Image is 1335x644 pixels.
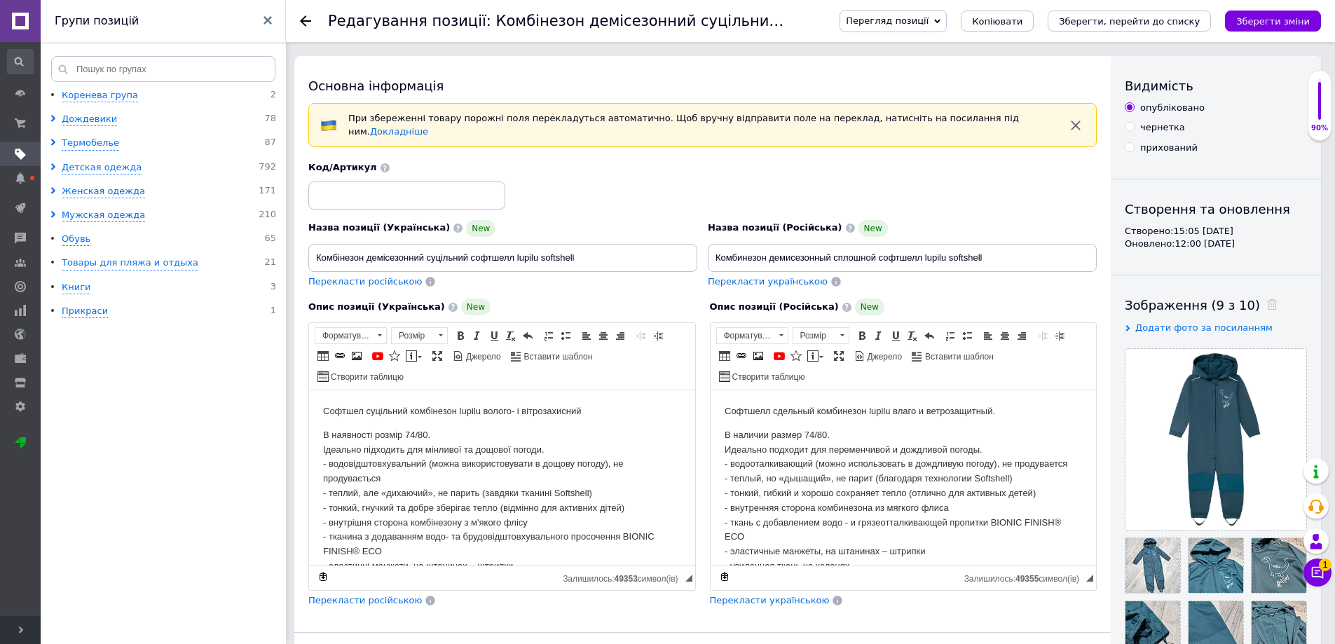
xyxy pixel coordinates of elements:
[854,328,870,343] a: Жирний (Ctrl+B)
[451,348,503,364] a: Джерело
[1225,11,1321,32] button: Зберегти зміни
[264,233,276,246] span: 65
[1052,328,1067,343] a: Збільшити відступ
[922,328,937,343] a: Повернути (Ctrl+Z)
[315,569,331,584] a: Зробити резервну копію зараз
[14,38,372,213] p: В наличии размер 74/80. Идеально подходит для переменчивой и дождливой погоды. - водооталкивающий...
[62,161,142,174] div: Детская одежда
[259,161,276,174] span: 792
[650,328,666,343] a: Збільшити відступ
[430,348,445,364] a: Максимізувати
[349,348,364,364] a: Зображення
[315,327,387,344] a: Форматування
[1059,16,1200,27] i: Зберегти, перейти до списку
[751,348,766,364] a: Зображення
[392,328,434,343] span: Розмір
[852,348,905,364] a: Джерело
[308,162,377,172] span: Код/Артикул
[793,328,835,343] span: Розмір
[1140,102,1205,114] div: опубліковано
[961,11,1034,32] button: Копіювати
[805,348,826,364] a: Вставити повідомлення
[1308,70,1331,141] div: 90% Якість заповнення
[370,348,385,364] a: Додати відео з YouTube
[734,348,749,364] a: Вставити/Редагувати посилання (Ctrl+L)
[1125,200,1307,218] div: Створення та оновлення
[315,328,373,343] span: Форматування
[264,137,276,150] span: 87
[391,327,448,344] a: Розмір
[710,301,839,312] span: Опис позиції (Російська)
[271,281,276,294] span: 3
[14,14,372,29] p: Софтшелл сдельный комбинезон lupilu влаго и ветрозащитный.
[730,371,805,383] span: Створити таблицю
[1303,559,1331,587] button: Чат з покупцем1
[308,276,422,287] span: Перекласти російською
[717,569,732,584] a: Зробити резервну копію зараз
[1086,575,1093,582] span: Потягніть для зміни розмірів
[716,327,788,344] a: Форматування
[520,328,535,343] a: Повернути (Ctrl+Z)
[943,328,958,343] a: Вставити/видалити нумерований список
[1319,556,1331,568] span: 1
[865,351,903,363] span: Джерело
[772,348,787,364] a: Додати відео з YouTube
[1048,11,1211,32] button: Зберегти, перейти до списку
[466,220,495,237] span: New
[959,328,975,343] a: Вставити/видалити маркований список
[328,13,974,29] h1: Редагування позиції: Комбінезон демісезонний суцільний софтшелл lupilu softshell
[788,348,804,364] a: Вставити іконку
[1014,328,1029,343] a: По правому краю
[1125,238,1307,250] div: Оновлено: 12:00 [DATE]
[612,328,628,343] a: По правому краю
[888,328,903,343] a: Підкреслений (Ctrl+U)
[1125,77,1307,95] div: Видимість
[710,595,830,605] span: Перекласти українською
[453,328,468,343] a: Жирний (Ctrl+B)
[308,244,697,272] input: Наприклад, H&M жіноча сукня зелена 38 розмір вечірня максі з блискітками
[831,348,847,364] a: Максимізувати
[308,222,450,233] span: Назва позиції (Українська)
[1035,328,1050,343] a: Зменшити відступ
[793,327,849,344] a: Розмір
[51,56,275,82] input: Пошук по групах
[1125,225,1307,238] div: Створено: 15:05 [DATE]
[62,233,90,246] div: Обувь
[259,185,276,198] span: 171
[563,570,685,584] div: Кiлькiсть символiв
[910,348,996,364] a: Вставити шаблон
[846,15,929,26] span: Перегляд позиції
[309,390,695,566] iframe: Редактор, 5FD77A0B-F261-4557-B8BC-E477F9FF411F
[470,328,485,343] a: Курсив (Ctrl+I)
[871,328,886,343] a: Курсив (Ctrl+I)
[1015,574,1039,584] span: 49355
[300,15,311,27] div: Повернутися назад
[315,369,406,384] a: Створити таблицю
[62,209,145,222] div: Мужская одежда
[62,89,138,102] div: Коренева група
[461,299,491,315] span: New
[62,281,90,294] div: Книги
[558,328,573,343] a: Вставити/видалити маркований список
[708,244,1097,272] input: Наприклад, H&M жіноча сукня зелена 38 розмір вечірня максі з блискітками
[579,328,594,343] a: По лівому краю
[923,351,994,363] span: Вставити шаблон
[541,328,556,343] a: Вставити/видалити нумерований список
[522,351,593,363] span: Вставити шаблон
[997,328,1013,343] a: По центру
[315,348,331,364] a: Таблиця
[711,390,1097,566] iframe: Редактор, 648D64F1-25C3-460A-A93B-79E2C5F7D94A
[614,574,637,584] span: 49353
[308,595,422,605] span: Перекласти російською
[332,348,348,364] a: Вставити/Редагувати посилання (Ctrl+L)
[1140,142,1198,154] div: прихований
[464,351,501,363] span: Джерело
[1236,16,1310,27] i: Зберегти зміни
[271,89,276,102] span: 2
[972,16,1022,27] span: Копіювати
[320,117,337,134] img: :flag-ua:
[717,369,807,384] a: Створити таблицю
[264,113,276,126] span: 78
[62,113,117,126] div: Дождевики
[264,256,276,270] span: 21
